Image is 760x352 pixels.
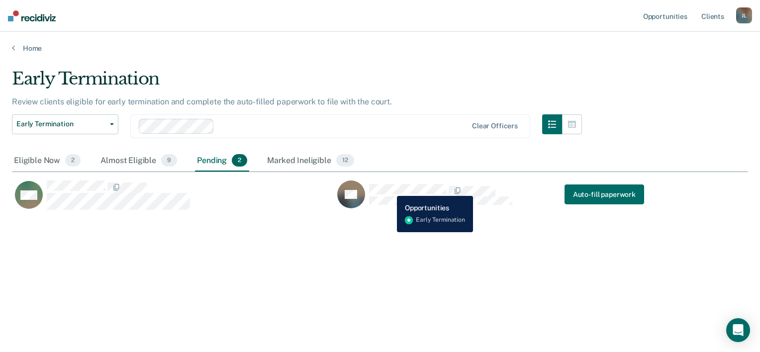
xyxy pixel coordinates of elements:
div: Pending2 [195,150,249,172]
span: 9 [161,154,177,167]
div: Marked Ineligible12 [265,150,356,172]
div: Eligible Now2 [12,150,83,172]
img: Recidiviz [8,10,56,21]
button: JL [736,7,752,23]
a: Home [12,44,748,53]
a: Navigate to form link [565,184,644,204]
span: 2 [65,154,81,167]
div: Early Termination [12,69,582,97]
p: Review clients eligible for early termination and complete the auto-filled paperwork to file with... [12,97,392,106]
button: Auto-fill paperwork [565,184,644,204]
span: Early Termination [16,120,106,128]
button: Early Termination [12,114,118,134]
div: Open Intercom Messenger [726,318,750,342]
div: Almost Eligible9 [98,150,179,172]
span: 12 [336,154,354,167]
span: 2 [232,154,247,167]
div: Clear officers [472,122,518,130]
div: CaseloadOpportunityCell-286085 [334,180,657,220]
div: J L [736,7,752,23]
div: CaseloadOpportunityCell-83941 [12,180,334,220]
